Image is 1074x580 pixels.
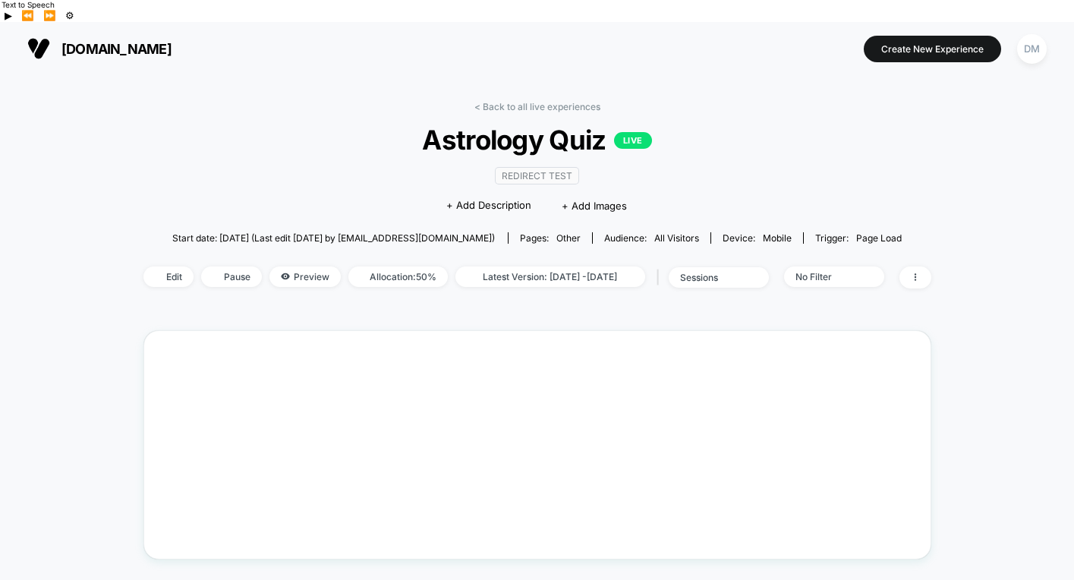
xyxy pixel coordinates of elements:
button: Previous [17,9,39,22]
span: mobile [763,232,792,244]
button: DM [1013,33,1051,65]
span: Device: [710,232,803,244]
button: [DOMAIN_NAME] [23,36,176,61]
span: Astrology Quiz [182,124,891,156]
span: + Add Description [446,198,531,213]
div: sessions [680,272,741,283]
button: Settings [61,9,79,22]
div: No Filter [795,271,856,282]
div: Pages: [520,232,581,244]
span: Start date: [DATE] (Last edit [DATE] by [EMAIL_ADDRESS][DOMAIN_NAME]) [172,232,495,244]
span: Redirect Test [495,167,579,184]
span: + Add Images [562,200,627,212]
p: LIVE [614,132,652,149]
span: Page Load [856,232,902,244]
span: Edit [143,266,194,287]
span: Pause [201,266,262,287]
button: Forward [39,9,61,22]
div: Audience: [604,232,699,244]
span: Allocation: 50% [348,266,448,287]
span: other [556,232,581,244]
img: Visually logo [27,37,50,60]
span: [DOMAIN_NAME] [61,41,172,57]
button: Create New Experience [864,36,1001,62]
a: < Back to all live experiences [474,101,600,112]
span: All Visitors [654,232,699,244]
div: DM [1017,34,1047,64]
span: | [653,266,669,288]
span: Latest Version: [DATE] - [DATE] [455,266,645,287]
span: Preview [269,266,341,287]
div: Trigger: [815,232,902,244]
